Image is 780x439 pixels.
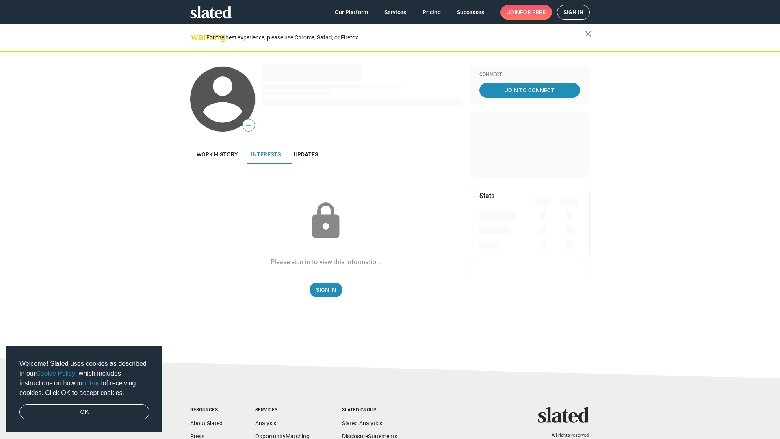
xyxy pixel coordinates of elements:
a: Analysis [255,420,276,426]
span: Services [384,5,406,20]
mat-icon: warning [191,32,201,42]
a: opt-out [82,380,103,387]
a: Slated Analytics [342,420,382,426]
a: Sign in [557,5,590,20]
a: Successes [451,5,491,20]
div: Resources [190,407,223,413]
span: Pricing [422,5,441,20]
span: Join To Connect [481,83,578,98]
mat-card-title: Stats [479,191,494,200]
a: Services [378,5,413,20]
span: Welcome! Slated uses cookies as described in our , which includes instructions on how to of recei... [19,359,149,398]
span: Work history [197,151,238,158]
a: Join To Connect [479,83,580,98]
div: Connect [479,72,580,78]
div: cookieconsent [6,346,162,433]
a: dismiss cookie message [19,404,149,420]
a: Sign In [310,283,342,297]
a: Updates [287,145,325,164]
span: Successes [457,5,484,20]
span: for free [520,5,546,20]
span: Sign In [316,283,336,297]
div: For the best experience, please use Chrome, Safari, or Firefox. [206,32,585,43]
div: Please sign in to view this information. [271,258,381,266]
a: Our Platform [328,5,375,20]
a: Pricing [416,5,447,20]
span: Join [507,5,546,20]
span: Our Platform [335,5,368,20]
a: About Slated [190,420,223,426]
a: Work history [190,145,245,164]
span: Sign in [563,5,583,19]
span: — [243,120,255,131]
mat-icon: lock [305,201,346,241]
a: Cookie Policy [36,370,75,377]
a: Joinfor free [500,5,552,20]
span: Interests [251,151,281,158]
div: Services [255,407,310,413]
span: Updates [294,151,318,158]
mat-icon: close [583,29,593,39]
a: Interests [245,145,287,164]
div: Slated Group [342,407,397,413]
